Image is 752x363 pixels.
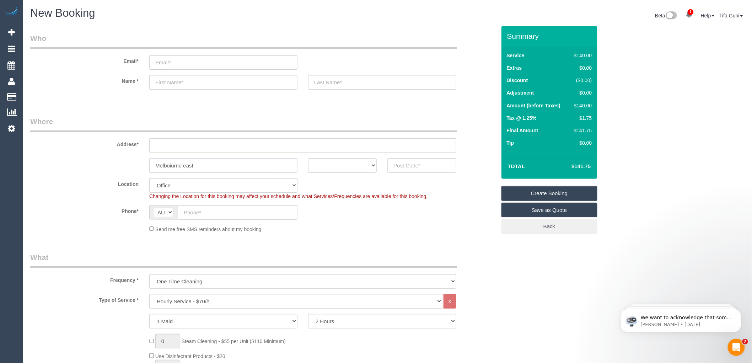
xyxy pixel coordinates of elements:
label: Frequency * [25,274,144,284]
span: 7 [742,339,748,345]
a: Tifa Guni [720,13,743,18]
a: Create Booking [501,186,597,201]
span: Steam Cleaning - $55 per Unit ($110 Minimum) [182,338,286,344]
label: Service [507,52,525,59]
input: Last Name* [308,75,456,90]
span: 1 [688,9,694,15]
label: Final Amount [507,127,538,134]
legend: Who [30,33,457,49]
label: Discount [507,77,528,84]
input: First Name* [149,75,297,90]
input: Email* [149,55,297,70]
a: 1 [682,7,696,23]
span: Send me free SMS reminders about my booking [155,226,262,232]
h4: $141.75 [550,164,591,170]
input: Phone* [178,205,297,220]
img: Automaid Logo [4,7,18,17]
div: ($0.00) [571,77,592,84]
strong: Total [508,163,525,169]
legend: Where [30,116,457,132]
input: Post Code* [387,158,456,173]
label: Extras [507,64,522,71]
span: We want to acknowledge that some users may be experiencing lag or slower performance in our softw... [31,21,122,118]
p: Message from Ellie, sent 2w ago [31,27,123,34]
label: Tip [507,139,514,146]
h3: Summary [507,32,594,40]
label: Location [25,178,144,188]
label: Phone* [25,205,144,215]
label: Address* [25,138,144,148]
iframe: Intercom live chat [728,339,745,356]
span: Use Disinfectant Products - $20 [155,353,225,359]
div: $0.00 [571,89,592,96]
div: $0.00 [571,139,592,146]
div: $1.75 [571,114,592,122]
a: Save as Quote [501,203,597,218]
label: Email* [25,55,144,65]
a: Help [701,13,715,18]
a: Beta [655,13,677,18]
div: $140.00 [571,102,592,109]
a: Back [501,219,597,234]
span: Changing the Location for this booking may affect your schedule and what Services/Frequencies are... [149,193,428,199]
legend: What [30,252,457,268]
div: $141.75 [571,127,592,134]
input: Suburb* [149,158,297,173]
label: Name * [25,75,144,85]
label: Adjustment [507,89,534,96]
div: $140.00 [571,52,592,59]
label: Tax @ 1.25% [507,114,537,122]
label: Amount (before Taxes) [507,102,560,109]
span: New Booking [30,7,95,19]
div: $0.00 [571,64,592,71]
label: Type of Service * [25,294,144,304]
iframe: Intercom notifications message [610,294,752,344]
img: New interface [665,11,677,21]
